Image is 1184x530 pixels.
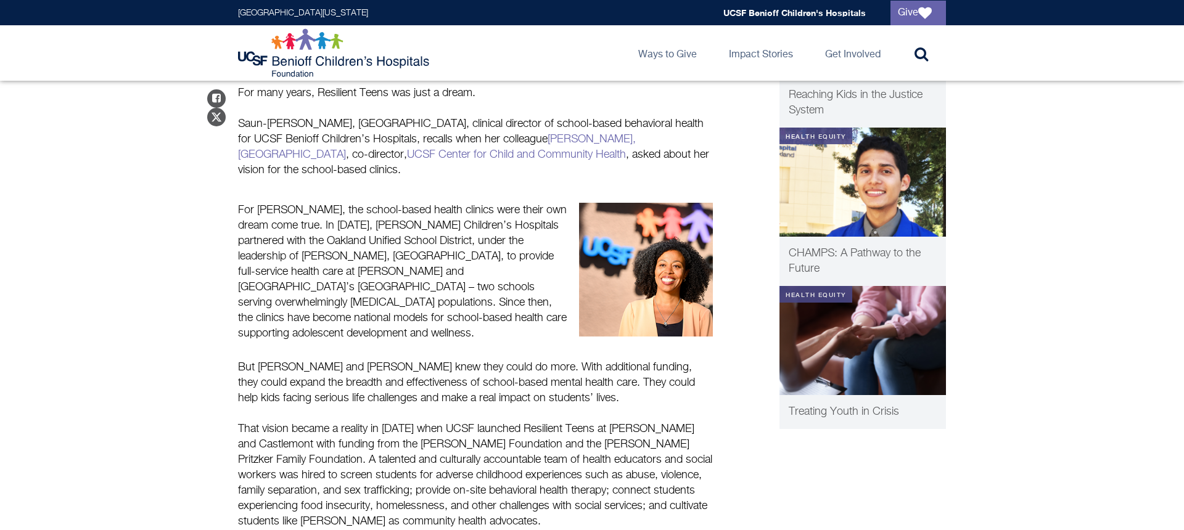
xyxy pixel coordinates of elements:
a: Health Equity CHAMPS program UCSF Benioff Children's Hospitals CHAMPS: A Pathway to the Future [779,128,946,286]
span: CHAMPS: A Pathway to the Future [789,248,921,274]
img: Our substance use clinic helps teens battling addiction – without stigma [779,286,946,395]
p: For [PERSON_NAME], the school-based health clinics were their own dream come true. In [DATE], [PE... [238,203,567,341]
a: Health Equity Our substance use clinic helps teens battling addiction – without stigma Treating Y... [779,286,946,429]
img: Saun-Toy [579,203,713,336]
p: For many years, Resilient Teens was just a dream. [238,86,713,101]
a: UCSF Benioff Children's Hospitals [723,7,866,18]
div: Health Equity [779,128,852,144]
img: CHAMPS program UCSF Benioff Children's Hospitals [779,128,946,237]
div: Health Equity [779,286,852,303]
p: That vision became a reality in [DATE] when UCSF launched Resilient Teens at [PERSON_NAME] and Ca... [238,422,713,529]
a: UCSF Center for Child and Community Health [407,149,626,160]
img: Logo for UCSF Benioff Children's Hospitals Foundation [238,28,432,78]
a: [GEOGRAPHIC_DATA][US_STATE] [238,9,368,17]
span: Treating Youth in Crisis [789,406,899,417]
a: Impact Stories [719,25,803,81]
span: Reaching Kids in the Justice System [789,89,923,116]
a: Give [890,1,946,25]
p: Saun-[PERSON_NAME], [GEOGRAPHIC_DATA], clinical director of school-based behavioral health for UC... [238,116,713,178]
a: Ways to Give [628,25,707,81]
p: But [PERSON_NAME] and [PERSON_NAME] knew they could do more. With additional funding, they could ... [238,360,713,406]
a: Get Involved [815,25,890,81]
